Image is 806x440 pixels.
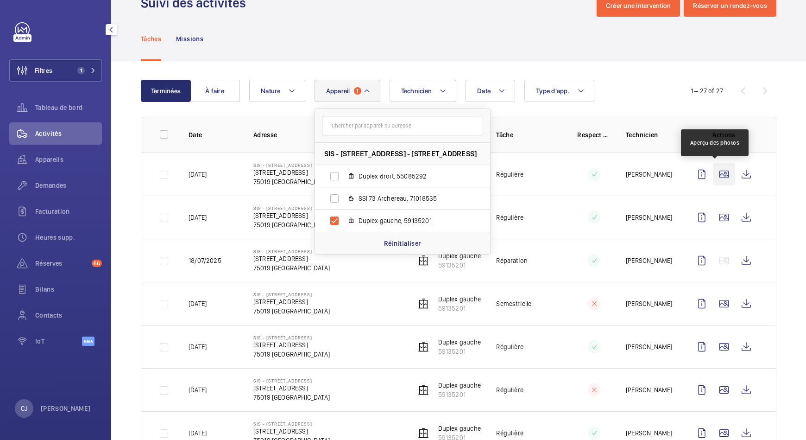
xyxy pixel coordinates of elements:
p: [DATE] [189,299,207,308]
p: 75019 [GEOGRAPHIC_DATA] [253,177,330,186]
p: SIS - [STREET_ADDRESS] [253,205,330,211]
span: Activités [35,129,102,138]
span: Date [477,87,491,95]
p: [STREET_ADDRESS] [253,340,330,350]
p: 59135201 [438,261,481,270]
p: Duplex gauche [438,424,481,433]
p: SIS - [STREET_ADDRESS] [253,421,330,427]
p: Duplex gauche [438,294,481,304]
p: [DATE] [189,428,207,438]
p: Technicien [626,130,676,140]
p: Régulière [496,213,523,222]
input: Chercher par appareil ou adresse [322,116,483,135]
span: Facturation [35,207,102,216]
p: Réparation [496,256,528,265]
span: Duplex gauche, 59135201 [359,216,466,225]
p: Duplex gauche [438,338,481,347]
p: CJ [21,404,27,413]
span: Technicien [401,87,432,95]
p: 18/07/2025 [189,256,221,265]
span: Heures supp. [35,233,102,242]
button: Type d'app. [524,80,594,102]
p: Régulière [496,385,523,395]
p: [DATE] [189,213,207,222]
span: 1 [77,67,85,74]
img: elevator.svg [418,298,429,309]
p: 59135201 [438,390,481,399]
button: Technicien [390,80,457,102]
p: SIS - [STREET_ADDRESS] [253,162,330,168]
img: elevator.svg [418,427,429,439]
p: Réinitialiser [384,239,421,248]
p: Régulière [496,342,523,351]
span: IoT [35,337,82,346]
p: [STREET_ADDRESS] [253,383,330,393]
span: Appareil [326,87,350,95]
span: Réserves [35,259,88,268]
p: Adresse [253,130,401,140]
p: Tâches [141,34,161,44]
p: [STREET_ADDRESS] [253,297,330,306]
p: Duplex gauche [438,251,481,261]
p: 75019 [GEOGRAPHIC_DATA] [253,263,330,273]
p: [DATE] [189,170,207,179]
p: 75019 [GEOGRAPHIC_DATA] [253,350,330,359]
p: [STREET_ADDRESS] [253,254,330,263]
p: SIS - [STREET_ADDRESS] [253,249,330,254]
span: Beta [82,337,94,346]
button: Appareil1 [315,80,380,102]
p: [PERSON_NAME] [626,299,672,308]
div: Aperçu des photos [690,139,740,147]
p: [PERSON_NAME] [626,170,672,179]
p: Duplex gauche [438,381,481,390]
p: SIS - [STREET_ADDRESS] [253,378,330,383]
button: Terminées [141,80,191,102]
p: [DATE] [189,342,207,351]
span: Duplex droit, 55085292 [359,172,466,181]
p: 75019 [GEOGRAPHIC_DATA] [253,306,330,316]
img: elevator.svg [418,341,429,352]
p: [DATE] [189,385,207,395]
span: 1 [354,87,361,95]
p: Régulière [496,428,523,438]
button: Date [466,80,515,102]
p: 75019 [GEOGRAPHIC_DATA] [253,393,330,402]
p: [STREET_ADDRESS] [253,168,330,177]
button: Filtres1 [9,59,102,82]
span: SIS - [STREET_ADDRESS] - [STREET_ADDRESS] [324,149,477,159]
p: [PERSON_NAME] [626,428,672,438]
p: Tâche [496,130,562,140]
p: [PERSON_NAME] [626,342,672,351]
span: Filtres [35,66,52,75]
p: Régulière [496,170,523,179]
p: Semestrielle [496,299,531,308]
p: SIS - [STREET_ADDRESS] [253,292,330,297]
img: elevator.svg [418,384,429,395]
p: [STREET_ADDRESS] [253,427,330,436]
p: [PERSON_NAME] [626,256,672,265]
p: [STREET_ADDRESS] [253,211,330,220]
button: Nature [249,80,305,102]
p: 59135201 [438,304,481,313]
span: Nature [261,87,281,95]
span: Appareils [35,155,102,164]
span: 66 [92,260,102,267]
p: Respect délai [577,130,611,140]
span: Contacts [35,311,102,320]
span: Bilans [35,285,102,294]
p: [PERSON_NAME] [41,404,91,413]
img: elevator.svg [418,255,429,266]
p: Date [189,130,239,140]
span: Tableau de bord [35,103,102,112]
p: [PERSON_NAME] [626,385,672,395]
p: 75019 [GEOGRAPHIC_DATA] [253,220,330,230]
span: Type d'app. [536,87,570,95]
p: Missions [176,34,203,44]
p: [PERSON_NAME] [626,213,672,222]
div: 1 – 27 of 27 [691,86,723,96]
p: SIS - [STREET_ADDRESS] [253,335,330,340]
span: SSI 73 Archereau, 71018535 [359,194,466,203]
span: Demandes [35,181,102,190]
button: À faire [190,80,240,102]
p: 59135201 [438,347,481,356]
